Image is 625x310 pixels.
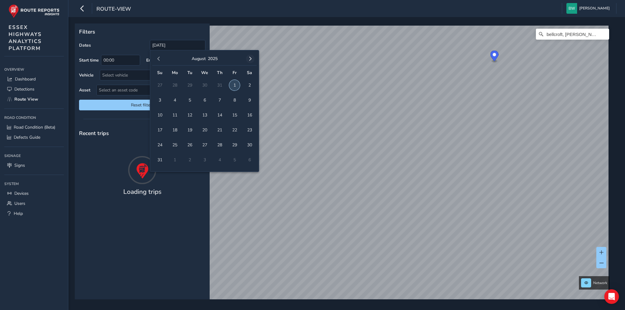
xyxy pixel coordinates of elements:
[4,74,64,84] a: Dashboard
[199,110,210,120] span: 13
[490,51,499,63] div: Map marker
[14,96,38,102] span: Route View
[154,110,165,120] span: 10
[4,160,64,170] a: Signs
[79,28,205,36] p: Filters
[123,188,161,196] h4: Loading trips
[184,95,195,105] span: 5
[169,140,180,150] span: 25
[84,102,201,108] span: Reset filters
[244,110,255,120] span: 16
[79,57,99,63] label: Start time
[536,29,609,40] input: Search
[214,95,225,105] span: 7
[244,80,255,91] span: 2
[566,3,612,14] button: [PERSON_NAME]
[233,70,237,76] span: Fr
[157,70,162,76] span: Su
[97,85,195,95] span: Select an asset code
[14,86,34,92] span: Detections
[566,3,577,14] img: diamond-layout
[214,140,225,150] span: 28
[244,140,255,150] span: 30
[4,65,64,74] div: Overview
[4,198,64,208] a: Users
[229,110,240,120] span: 15
[4,84,64,94] a: Detections
[199,125,210,135] span: 20
[4,113,64,122] div: Road Condition
[79,72,94,78] label: Vehicle
[244,125,255,135] span: 23
[14,134,40,140] span: Defects Guide
[14,162,25,168] span: Signs
[201,70,208,76] span: We
[604,289,619,304] div: Open Intercom Messenger
[184,140,195,150] span: 26
[79,100,205,110] button: Reset filters
[9,24,42,52] span: ESSEX HIGHWAYS ANALYTICS PLATFORM
[247,70,252,76] span: Sa
[4,151,64,160] div: Signage
[199,95,210,105] span: 6
[187,70,192,76] span: Tu
[199,140,210,150] span: 27
[4,122,64,132] a: Road Condition (Beta)
[184,125,195,135] span: 19
[14,124,55,130] span: Road Condition (Beta)
[14,201,25,206] span: Users
[229,125,240,135] span: 22
[154,155,165,165] span: 31
[96,5,131,14] span: route-view
[244,95,255,105] span: 9
[14,191,29,196] span: Devices
[154,95,165,105] span: 3
[217,70,222,76] span: Th
[4,208,64,219] a: Help
[4,94,64,104] a: Route View
[169,110,180,120] span: 11
[154,140,165,150] span: 24
[79,87,90,93] label: Asset
[14,211,23,216] span: Help
[79,42,91,48] label: Dates
[4,132,64,142] a: Defects Guide
[169,95,180,105] span: 4
[169,125,180,135] span: 18
[229,140,240,150] span: 29
[100,70,195,80] div: Select vehicle
[77,26,609,306] canvas: Map
[593,280,607,285] span: Network
[15,76,36,82] span: Dashboard
[4,179,64,188] div: System
[79,130,109,137] span: Recent trips
[172,70,178,76] span: Mo
[184,110,195,120] span: 12
[579,3,610,14] span: [PERSON_NAME]
[4,188,64,198] a: Devices
[192,56,206,62] button: August
[154,125,165,135] span: 17
[214,110,225,120] span: 14
[214,125,225,135] span: 21
[229,95,240,105] span: 8
[9,4,60,18] img: rr logo
[146,57,164,63] label: End time
[229,80,240,91] span: 1
[208,56,218,62] button: 2025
